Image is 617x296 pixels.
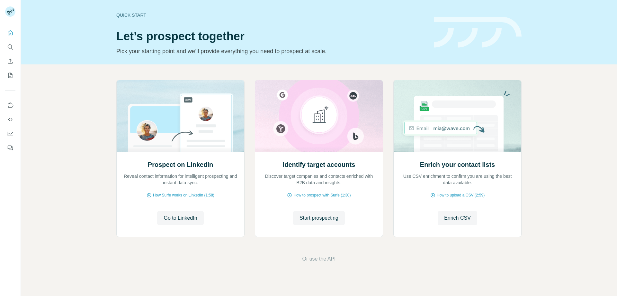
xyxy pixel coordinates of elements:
[293,211,345,225] button: Start prospecting
[437,192,485,198] span: How to upload a CSV (2:59)
[5,41,15,53] button: Search
[5,142,15,154] button: Feedback
[434,17,522,48] img: banner
[255,80,383,152] img: Identify target accounts
[293,192,351,198] span: How to prospect with Surfe (1:30)
[438,211,477,225] button: Enrich CSV
[400,173,515,186] p: Use CSV enrichment to confirm you are using the best data available.
[302,255,335,263] button: Or use the API
[116,80,245,152] img: Prospect on LinkedIn
[5,55,15,67] button: Enrich CSV
[444,214,471,222] span: Enrich CSV
[300,214,338,222] span: Start prospecting
[262,173,376,186] p: Discover target companies and contacts enriched with B2B data and insights.
[5,128,15,139] button: Dashboard
[283,160,355,169] h2: Identify target accounts
[5,70,15,81] button: My lists
[148,160,213,169] h2: Prospect on LinkedIn
[393,80,522,152] img: Enrich your contact lists
[157,211,203,225] button: Go to LinkedIn
[164,214,197,222] span: Go to LinkedIn
[116,30,426,43] h1: Let’s prospect together
[5,114,15,125] button: Use Surfe API
[123,173,238,186] p: Reveal contact information for intelligent prospecting and instant data sync.
[5,100,15,111] button: Use Surfe on LinkedIn
[153,192,214,198] span: How Surfe works on LinkedIn (1:58)
[116,12,426,18] div: Quick start
[116,47,426,56] p: Pick your starting point and we’ll provide everything you need to prospect at scale.
[5,27,15,39] button: Quick start
[420,160,495,169] h2: Enrich your contact lists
